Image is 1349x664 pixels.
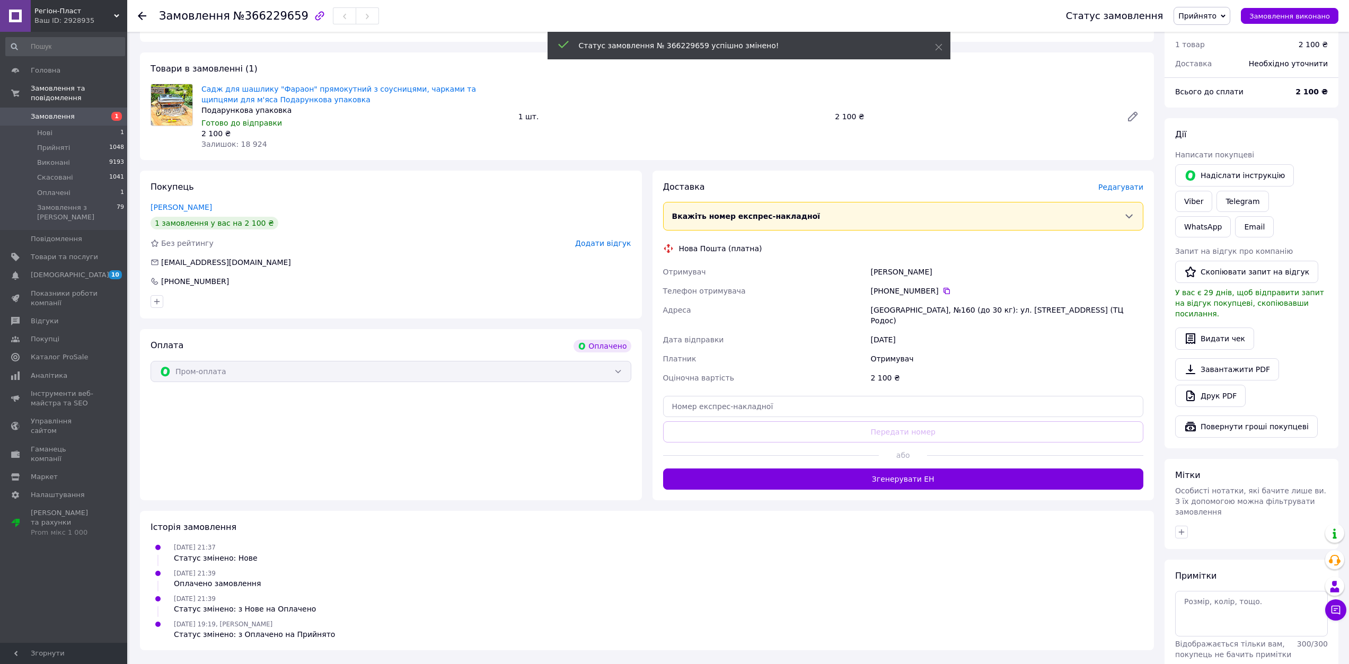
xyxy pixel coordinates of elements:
span: Додати відгук [575,239,631,247]
span: Прийнято [1178,12,1216,20]
button: Скопіювати запит на відгук [1175,261,1318,283]
div: Статус замовлення № 366229659 успішно змінено! [579,40,909,51]
span: Залишок: 18 924 [201,140,267,148]
span: Дії [1175,129,1186,139]
span: У вас є 29 днів, щоб відправити запит на відгук покупцеві, скопіювавши посилання. [1175,288,1324,318]
button: Email [1235,216,1274,237]
a: WhatsApp [1175,216,1231,237]
div: Подарункова упаковка [201,105,510,116]
div: 2 100 ₴ [201,128,510,139]
button: Замовлення виконано [1241,8,1338,24]
div: [DATE] [868,330,1145,349]
span: 1041 [109,173,124,182]
b: 2 100 ₴ [1295,87,1328,96]
span: Аналітика [31,371,67,380]
span: [DATE] 21:39 [174,570,216,577]
span: Налаштування [31,490,85,500]
div: Статус змінено: Нове [174,553,258,563]
a: [PERSON_NAME] [151,203,212,211]
span: Виконані [37,158,70,167]
a: Завантажити PDF [1175,358,1279,380]
span: 79 [117,203,124,222]
div: Оплачено замовлення [174,578,261,589]
div: 2 100 ₴ [831,109,1118,124]
span: Оціночна вартість [663,374,734,382]
a: Садж для шашлику "Фараон" прямокутний з соусницями, чарками та щипцями для м'яса Подарункова упак... [201,85,476,104]
span: Каталог ProSale [31,352,88,362]
span: [DATE] 19:19, [PERSON_NAME] [174,621,272,628]
div: Статус замовлення [1066,11,1163,21]
span: 9193 [109,158,124,167]
span: Прийняті [37,143,70,153]
button: Надіслати інструкцію [1175,164,1294,187]
span: Всього до сплати [1175,87,1244,96]
div: 2 100 ₴ [868,368,1145,387]
div: [PERSON_NAME] [868,262,1145,281]
span: Скасовані [37,173,73,182]
span: Адреса [663,306,691,314]
a: Telegram [1216,191,1268,212]
a: Друк PDF [1175,385,1246,407]
span: [EMAIL_ADDRESS][DOMAIN_NAME] [161,258,291,267]
span: Замовлення виконано [1249,12,1330,20]
div: Повернутися назад [138,11,146,21]
span: або [879,450,927,461]
div: 1 замовлення у вас на 2 100 ₴ [151,217,278,229]
div: Ваш ID: 2928935 [34,16,127,25]
button: Повернути гроші покупцеві [1175,415,1318,438]
span: Відображається тільки вам, покупець не бачить примітки [1175,640,1291,659]
span: [DEMOGRAPHIC_DATA] [31,270,109,280]
span: 1048 [109,143,124,153]
span: Платник [663,355,696,363]
span: Відгуки [31,316,58,326]
div: Статус змінено: з Оплачено на Прийнято [174,629,335,640]
div: Статус змінено: з Нове на Оплачено [174,604,316,614]
input: Номер експрес-накладної [663,396,1144,417]
span: [DATE] 21:39 [174,595,216,603]
span: Телефон отримувача [663,287,746,295]
span: [DATE] 21:37 [174,544,216,551]
button: Згенерувати ЕН [663,468,1144,490]
div: [PHONE_NUMBER] [870,286,1143,296]
span: Отримувач [663,268,706,276]
span: Товари та послуги [31,252,98,262]
div: Необхідно уточнити [1242,52,1334,75]
span: Готово до відправки [201,119,282,127]
span: 1 товар [1175,40,1205,49]
span: Гаманець компанії [31,445,98,464]
span: Оплата [151,340,183,350]
span: Примітки [1175,571,1216,581]
div: Prom мікс 1 000 [31,528,98,537]
span: Управління сайтом [31,417,98,436]
div: Нова Пошта (платна) [676,243,765,254]
span: №366229659 [233,10,308,22]
button: Чат з покупцем [1325,599,1346,621]
span: Замовлення з [PERSON_NAME] [37,203,117,222]
span: Мітки [1175,470,1201,480]
span: Маркет [31,472,58,482]
span: Покупці [31,334,59,344]
span: Без рейтингу [161,239,214,247]
input: Пошук [5,37,125,56]
div: Оплачено [574,340,631,352]
span: 300 / 300 [1297,640,1328,648]
div: 2 100 ₴ [1299,39,1328,50]
span: Написати покупцеві [1175,150,1254,159]
span: 1 [120,188,124,198]
a: Viber [1175,191,1212,212]
span: Регіон-Пласт [34,6,114,16]
div: [GEOGRAPHIC_DATA], №160 (до 30 кг): ул. [STREET_ADDRESS] (ТЦ Родос) [868,300,1145,330]
img: Садж для шашлику "Фараон" прямокутний з соусницями, чарками та щипцями для м'яса Подарункова упак... [151,84,192,126]
button: Видати чек [1175,327,1254,350]
span: Товари в замовленні (1) [151,64,258,74]
span: Доставка [1175,59,1212,68]
span: Інструменти веб-майстра та SEO [31,389,98,408]
span: Замовлення та повідомлення [31,84,127,103]
span: Оплачені [37,188,70,198]
span: Вкажіть номер експрес-накладної [672,212,821,220]
span: Замовлення [159,10,230,22]
a: Редагувати [1122,106,1143,127]
span: Замовлення [31,112,75,121]
span: Головна [31,66,60,75]
span: 10 [109,270,122,279]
